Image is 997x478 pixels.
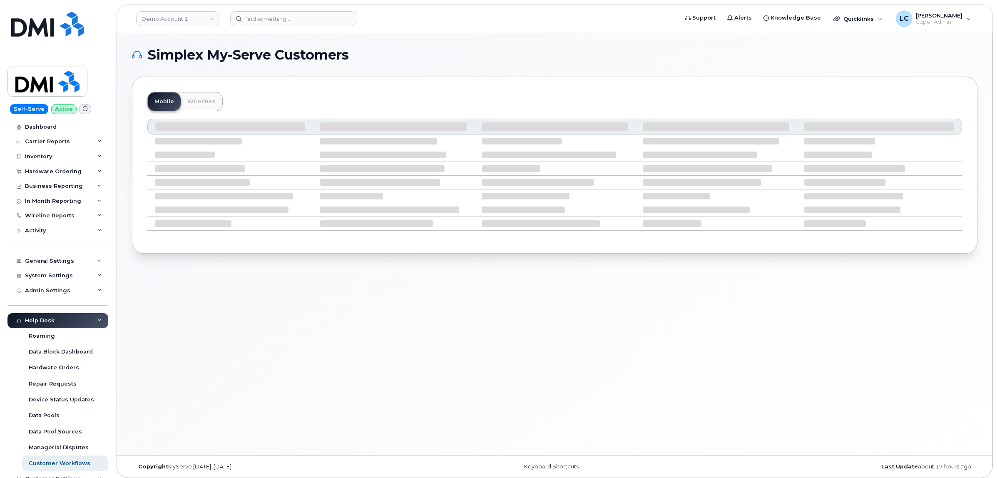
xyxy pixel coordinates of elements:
[132,463,414,470] div: MyServe [DATE]–[DATE]
[181,92,222,111] a: Wirelines
[138,463,168,470] strong: Copyright
[148,92,181,111] a: Mobile
[696,463,977,470] div: about 17 hours ago
[524,463,579,470] a: Keyboard Shortcuts
[881,463,918,470] strong: Last Update
[148,49,349,61] span: Simplex My-Serve Customers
